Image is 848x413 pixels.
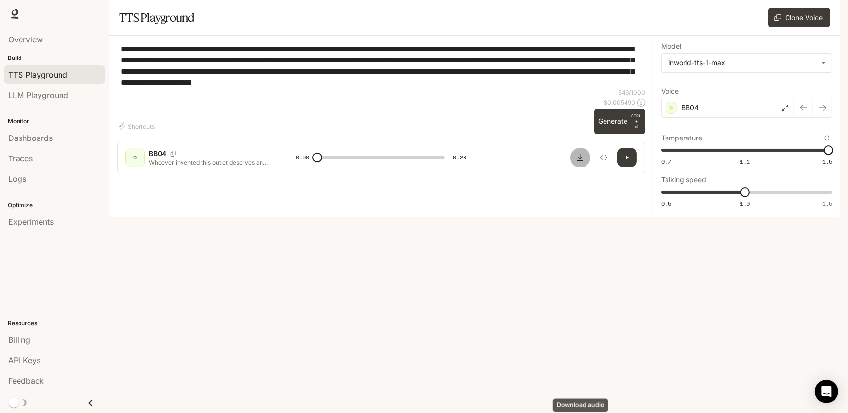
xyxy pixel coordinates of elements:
[768,8,830,27] button: Clone Voice
[661,199,671,208] span: 0.5
[618,88,645,97] p: 549 / 1000
[570,148,590,167] button: Download audio
[631,113,641,130] p: ⏎
[117,118,159,134] button: Shortcuts
[296,153,309,162] span: 0:00
[553,399,608,412] div: Download audio
[681,103,699,113] p: BB04
[149,158,272,167] p: Whoever invented this outlet deserves an award! No more crawling behind the couch or moving bulky...
[119,8,195,27] h1: TTS Playground
[815,380,838,403] div: Open Intercom Messenger
[631,113,641,124] p: CTRL +
[661,88,679,95] p: Voice
[661,177,706,183] p: Talking speed
[740,199,750,208] span: 1.0
[662,54,832,72] div: inworld-tts-1-max
[822,157,832,166] span: 1.5
[822,133,832,143] button: Reset to default
[127,150,143,165] div: D
[661,135,702,141] p: Temperature
[594,148,613,167] button: Inspect
[604,98,635,107] p: $ 0.005490
[740,157,750,166] span: 1.1
[661,43,681,50] p: Model
[661,157,671,166] span: 0.7
[668,58,816,68] div: inworld-tts-1-max
[166,151,180,157] button: Copy Voice ID
[594,109,645,134] button: GenerateCTRL +⏎
[822,199,832,208] span: 1.5
[149,149,166,158] p: BB04
[453,153,466,162] span: 0:29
